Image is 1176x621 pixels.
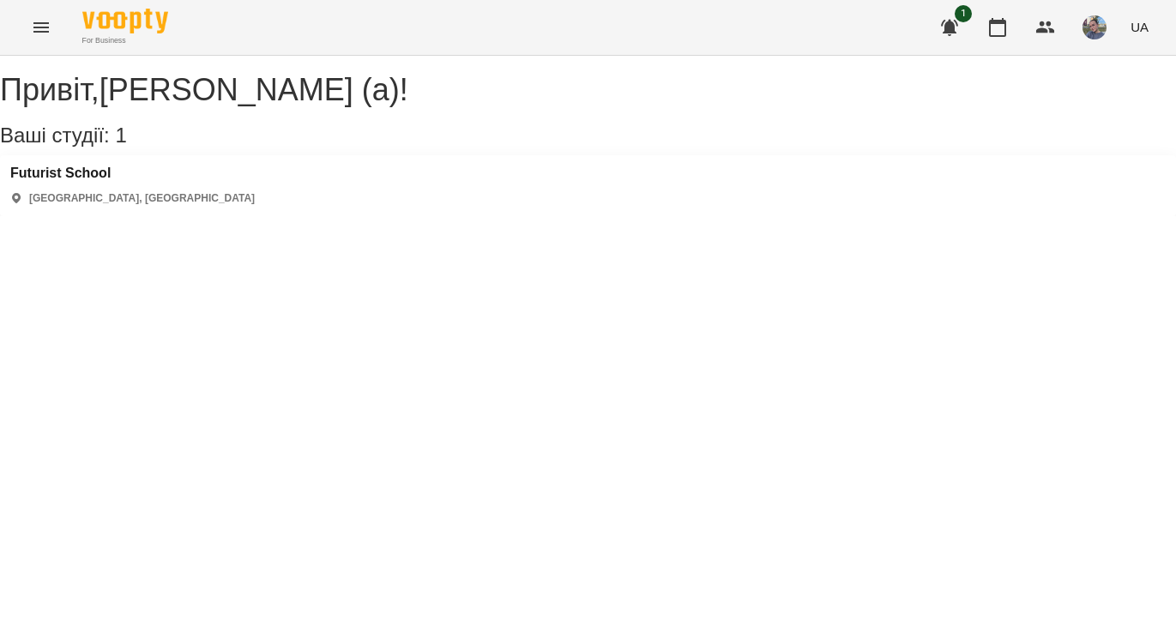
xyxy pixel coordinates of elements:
[1131,18,1149,36] span: UA
[955,5,972,22] span: 1
[21,7,62,48] button: Menu
[1083,15,1107,39] img: 12e81ef5014e817b1a9089eb975a08d3.jpeg
[115,124,126,147] span: 1
[1124,11,1155,43] button: UA
[82,35,168,46] span: For Business
[10,166,255,181] a: Futurist School
[29,191,255,206] p: [GEOGRAPHIC_DATA], [GEOGRAPHIC_DATA]
[82,9,168,33] img: Voopty Logo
